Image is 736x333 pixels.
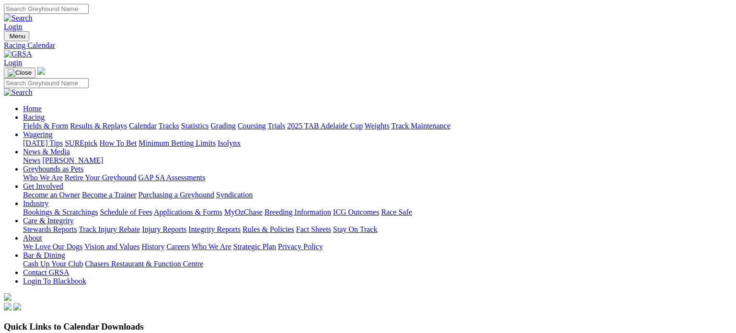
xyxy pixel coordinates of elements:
[333,225,377,233] a: Stay On Track
[23,156,725,165] div: News & Media
[391,122,450,130] a: Track Maintenance
[23,122,68,130] a: Fields & Form
[100,208,152,216] a: Schedule of Fees
[23,165,83,173] a: Greyhounds as Pets
[23,148,70,156] a: News & Media
[23,130,53,138] a: Wagering
[82,191,137,199] a: Become a Trainer
[141,242,164,251] a: History
[138,191,214,199] a: Purchasing a Greyhound
[296,225,331,233] a: Fact Sheets
[23,234,42,242] a: About
[23,260,725,268] div: Bar & Dining
[159,122,179,130] a: Tracks
[10,33,25,40] span: Menu
[4,78,89,88] input: Search
[4,41,725,50] a: Racing Calendar
[65,173,137,182] a: Retire Your Greyhound
[37,67,45,75] img: logo-grsa-white.png
[23,139,725,148] div: Wagering
[4,293,11,301] img: logo-grsa-white.png
[100,139,137,147] a: How To Bet
[23,268,69,276] a: Contact GRSA
[79,225,140,233] a: Track Injury Rebate
[4,23,22,31] a: Login
[142,225,186,233] a: Injury Reports
[23,217,74,225] a: Care & Integrity
[85,260,203,268] a: Chasers Restaurant & Function Centre
[23,122,725,130] div: Racing
[154,208,222,216] a: Applications & Forms
[218,139,241,147] a: Isolynx
[23,242,82,251] a: We Love Our Dogs
[23,173,63,182] a: Who We Are
[23,208,725,217] div: Industry
[23,182,63,190] a: Get Involved
[333,208,379,216] a: ICG Outcomes
[4,58,22,67] a: Login
[4,50,32,58] img: GRSA
[4,4,89,14] input: Search
[13,303,21,310] img: twitter.svg
[242,225,294,233] a: Rules & Policies
[233,242,276,251] a: Strategic Plan
[365,122,390,130] a: Weights
[4,303,11,310] img: facebook.svg
[188,225,241,233] a: Integrity Reports
[23,251,65,259] a: Bar & Dining
[216,191,253,199] a: Syndication
[23,191,725,199] div: Get Involved
[23,225,77,233] a: Stewards Reports
[84,242,139,251] a: Vision and Values
[138,173,206,182] a: GAP SA Assessments
[211,122,236,130] a: Grading
[23,104,42,113] a: Home
[23,139,63,147] a: [DATE] Tips
[65,139,97,147] a: SUREpick
[238,122,266,130] a: Coursing
[23,156,40,164] a: News
[4,31,29,41] button: Toggle navigation
[4,14,33,23] img: Search
[129,122,157,130] a: Calendar
[23,242,725,251] div: About
[267,122,285,130] a: Trials
[4,88,33,97] img: Search
[192,242,231,251] a: Who We Are
[181,122,209,130] a: Statistics
[4,68,35,78] button: Toggle navigation
[166,242,190,251] a: Careers
[23,173,725,182] div: Greyhounds as Pets
[138,139,216,147] a: Minimum Betting Limits
[264,208,331,216] a: Breeding Information
[287,122,363,130] a: 2025 TAB Adelaide Cup
[278,242,323,251] a: Privacy Policy
[23,260,83,268] a: Cash Up Your Club
[4,322,725,332] h3: Quick Links to Calendar Downloads
[8,69,32,77] img: Close
[70,122,127,130] a: Results & Replays
[23,225,725,234] div: Care & Integrity
[42,156,103,164] a: [PERSON_NAME]
[23,113,45,121] a: Racing
[23,191,80,199] a: Become an Owner
[23,277,86,285] a: Login To Blackbook
[23,208,98,216] a: Bookings & Scratchings
[381,208,412,216] a: Race Safe
[23,199,48,207] a: Industry
[224,208,263,216] a: MyOzChase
